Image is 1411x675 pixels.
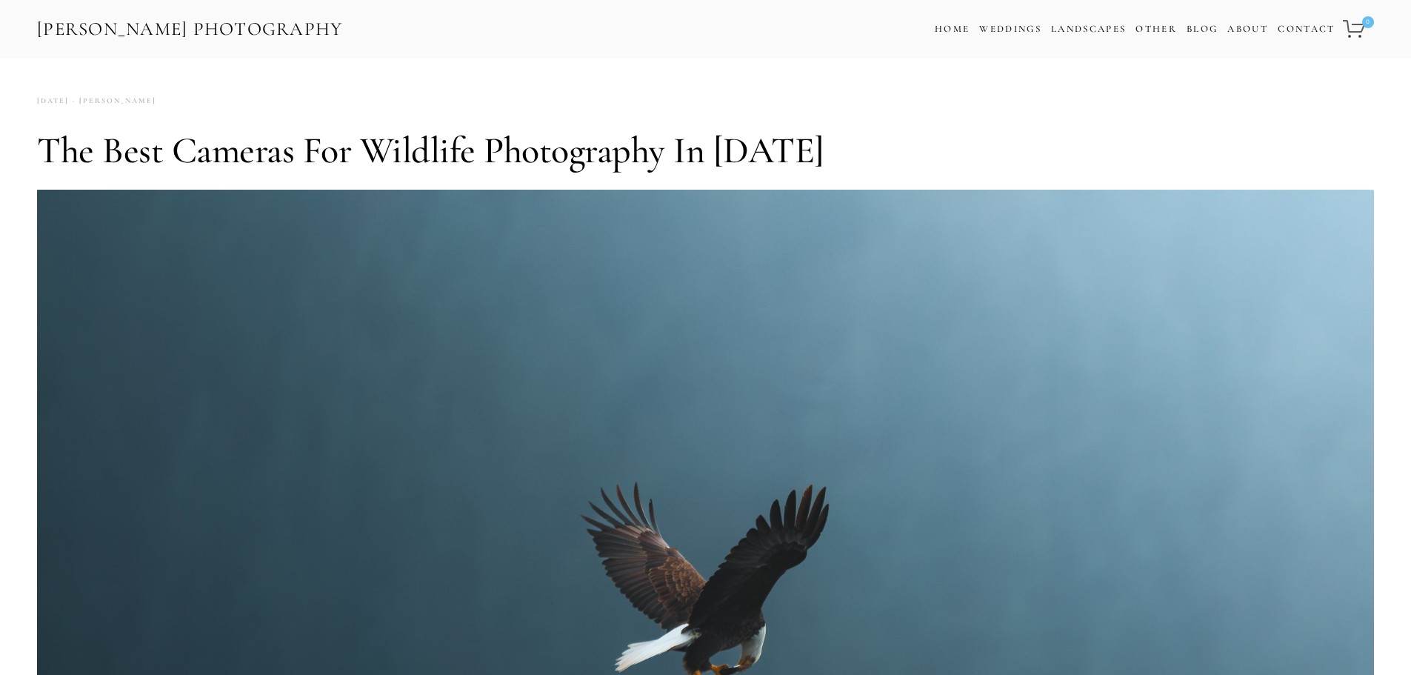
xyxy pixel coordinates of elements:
[37,128,1374,173] h1: The Best Cameras for Wildlife Photography in [DATE]
[1362,16,1374,28] span: 0
[1187,19,1218,40] a: Blog
[1341,11,1375,47] a: 0 items in cart
[1135,23,1177,35] a: Other
[979,23,1041,35] a: Weddings
[36,13,344,46] a: [PERSON_NAME] Photography
[37,91,69,111] time: [DATE]
[1227,19,1268,40] a: About
[69,91,156,111] a: [PERSON_NAME]
[1051,23,1126,35] a: Landscapes
[935,19,970,40] a: Home
[1278,19,1335,40] a: Contact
